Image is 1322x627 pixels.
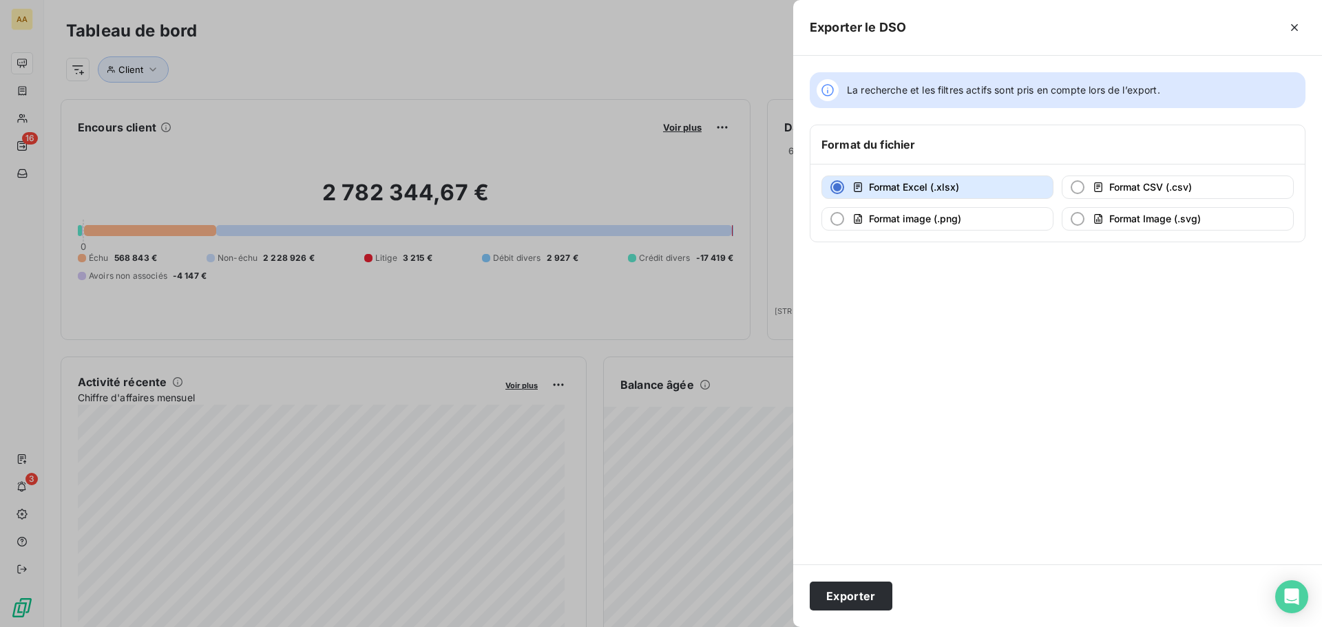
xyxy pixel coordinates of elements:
button: Format Image (.svg) [1062,207,1294,231]
h6: Format du fichier [821,136,916,153]
button: Format CSV (.csv) [1062,176,1294,199]
span: Format Excel (.xlsx) [869,181,959,193]
button: Exporter [810,582,892,610]
div: Open Intercom Messenger [1275,580,1308,613]
span: La recherche et les filtres actifs sont pris en compte lors de l’export. [847,83,1160,97]
span: Format image (.png) [869,213,961,224]
button: Format Excel (.xlsx) [821,176,1053,199]
button: Format image (.png) [821,207,1053,231]
span: Format CSV (.csv) [1109,181,1192,193]
h5: Exporter le DSO [810,18,906,37]
span: Format Image (.svg) [1109,213,1201,224]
